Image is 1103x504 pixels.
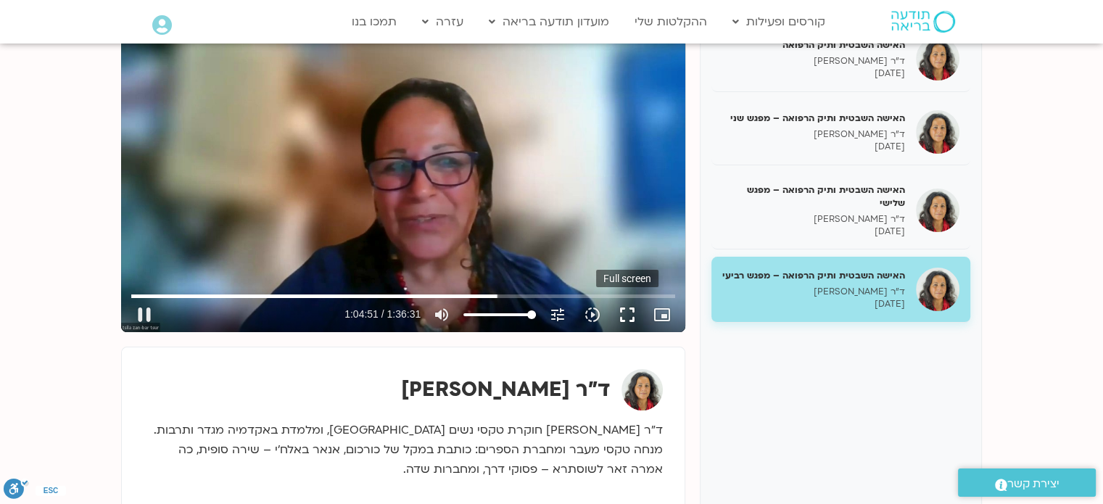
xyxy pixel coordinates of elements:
[722,183,905,210] h5: האישה השבטית ותיק הרפואה – מפגש שלישי
[722,141,905,153] p: [DATE]
[725,8,833,36] a: קורסים ופעילות
[344,8,404,36] a: תמכו בנו
[1007,474,1059,494] span: יצירת קשר
[722,128,905,141] p: ד״ר [PERSON_NAME]
[916,110,959,154] img: האישה השבטית ותיק הרפואה – מפגש שני
[891,11,955,33] img: תודעה בריאה
[401,376,611,403] strong: ד״ר [PERSON_NAME]
[621,369,663,410] img: ד״ר צילה זן בר צור
[722,269,905,282] h5: האישה השבטית ותיק הרפואה – מפגש רביעי
[958,468,1096,497] a: יצירת קשר
[722,298,905,310] p: [DATE]
[722,112,905,125] h5: האישה השבטית ותיק הרפואה – מפגש שני
[722,286,905,298] p: ד״ר [PERSON_NAME]
[916,189,959,232] img: האישה השבטית ותיק הרפואה – מפגש שלישי
[627,8,714,36] a: ההקלטות שלי
[482,8,616,36] a: מועדון תודעה בריאה
[722,213,905,226] p: ד״ר [PERSON_NAME]
[144,421,663,479] p: ד”ר [PERSON_NAME] חוקרת טקסי נשים [GEOGRAPHIC_DATA], ומלמדת באקדמיה מגדר ותרבות. מנחה טקסי מעבר ו...
[722,55,905,67] p: ד״ר [PERSON_NAME]
[722,38,905,51] h5: האישה השבטית ותיק הרפואה
[722,226,905,238] p: [DATE]
[722,67,905,80] p: [DATE]
[415,8,471,36] a: עזרה
[916,37,959,80] img: האישה השבטית ותיק הרפואה
[916,268,959,311] img: האישה השבטית ותיק הרפואה – מפגש רביעי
